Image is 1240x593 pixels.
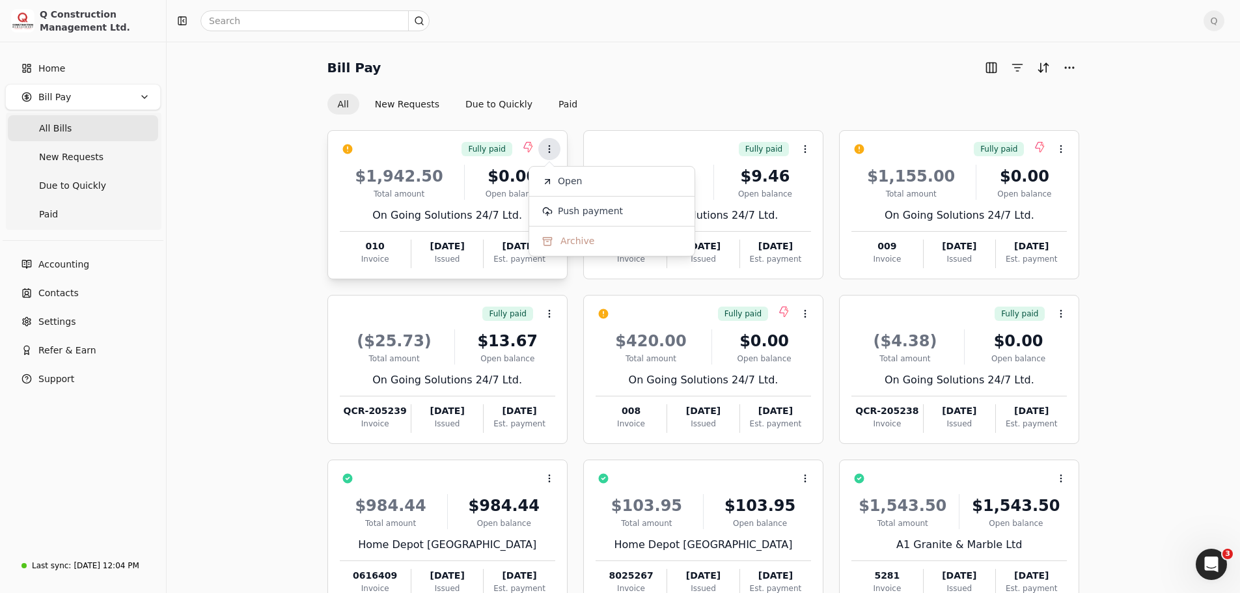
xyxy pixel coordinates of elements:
[851,418,922,430] div: Invoice
[489,308,526,320] span: Fully paid
[548,94,588,115] button: Paid
[965,494,1067,517] div: $1,543.50
[484,240,555,253] div: [DATE]
[39,150,103,164] span: New Requests
[558,204,623,218] span: Push payment
[5,337,161,363] button: Refer & Earn
[851,494,954,517] div: $1,543.50
[996,404,1067,418] div: [DATE]
[411,240,483,253] div: [DATE]
[327,94,588,115] div: Invoice filter options
[38,62,65,76] span: Home
[851,517,954,529] div: Total amount
[851,208,1067,223] div: On Going Solutions 24/7 Ltd.
[667,404,739,418] div: [DATE]
[709,494,811,517] div: $103.95
[468,143,505,155] span: Fully paid
[74,560,139,572] div: [DATE] 12:04 PM
[740,240,811,253] div: [DATE]
[340,353,449,365] div: Total amount
[340,253,411,265] div: Invoice
[340,188,459,200] div: Total amount
[965,517,1067,529] div: Open balance
[5,280,161,306] a: Contacts
[596,418,667,430] div: Invoice
[851,240,922,253] div: 009
[740,253,811,265] div: Est. payment
[340,517,442,529] div: Total amount
[1204,10,1224,31] button: Q
[340,494,442,517] div: $984.44
[8,115,158,141] a: All Bills
[470,188,555,200] div: Open balance
[5,366,161,392] button: Support
[596,494,698,517] div: $103.95
[717,353,811,365] div: Open balance
[996,569,1067,583] div: [DATE]
[709,517,811,529] div: Open balance
[38,315,76,329] span: Settings
[200,10,430,31] input: Search
[996,253,1067,265] div: Est. payment
[340,372,555,388] div: On Going Solutions 24/7 Ltd.
[5,251,161,277] a: Accounting
[484,253,555,265] div: Est. payment
[596,537,811,553] div: Home Depot [GEOGRAPHIC_DATA]
[38,258,89,271] span: Accounting
[980,143,1017,155] span: Fully paid
[851,165,971,188] div: $1,155.00
[667,253,739,265] div: Issued
[596,569,667,583] div: 8025267
[5,55,161,81] a: Home
[717,329,811,353] div: $0.00
[340,165,459,188] div: $1,942.50
[327,94,359,115] button: All
[596,404,667,418] div: 008
[982,188,1067,200] div: Open balance
[411,418,483,430] div: Issued
[719,165,811,188] div: $9.46
[32,560,71,572] div: Last sync:
[924,569,995,583] div: [DATE]
[11,9,34,33] img: 3171ca1f-602b-4dfe-91f0-0ace091e1481.jpeg
[924,404,995,418] div: [DATE]
[740,404,811,418] div: [DATE]
[38,286,79,300] span: Contacts
[982,165,1067,188] div: $0.00
[851,329,959,353] div: ($4.38)
[924,240,995,253] div: [DATE]
[719,188,811,200] div: Open balance
[340,404,411,418] div: QCR-205239
[460,353,555,365] div: Open balance
[851,569,922,583] div: 5281
[39,208,58,221] span: Paid
[740,569,811,583] div: [DATE]
[39,122,72,135] span: All Bills
[851,537,1067,553] div: A1 Granite & Marble Ltd
[667,240,739,253] div: [DATE]
[667,418,739,430] div: Issued
[411,253,483,265] div: Issued
[596,329,706,353] div: $420.00
[411,569,483,583] div: [DATE]
[365,94,450,115] button: New Requests
[970,353,1068,365] div: Open balance
[38,344,96,357] span: Refer & Earn
[39,179,106,193] span: Due to Quickly
[484,418,555,430] div: Est. payment
[1059,57,1080,78] button: More
[596,353,706,365] div: Total amount
[455,94,543,115] button: Due to Quickly
[38,372,74,386] span: Support
[996,418,1067,430] div: Est. payment
[8,144,158,170] a: New Requests
[724,308,762,320] span: Fully paid
[851,372,1067,388] div: On Going Solutions 24/7 Ltd.
[327,57,381,78] h2: Bill Pay
[740,418,811,430] div: Est. payment
[924,418,995,430] div: Issued
[40,8,155,34] div: Q Construction Management Ltd.
[851,353,959,365] div: Total amount
[596,372,811,388] div: On Going Solutions 24/7 Ltd.
[340,329,449,353] div: ($25.73)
